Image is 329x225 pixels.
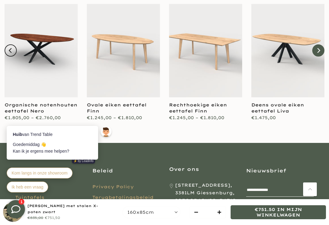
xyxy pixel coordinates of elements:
div: [PERSON_NAME] met stalen X-poten zwart [27,203,109,215]
a: Deens ovale eiken eettafel Liva [251,102,304,114]
span: 160x85cm [127,209,154,215]
h3: Nieuwsbrief [246,167,314,174]
span: Inschrijven [301,186,313,193]
span: [STREET_ADDRESS], 3381LM Giessenburg, [GEOGRAPHIC_DATA] [175,182,237,205]
button: Next [312,44,324,57]
div: €1.245,00 – €1.810,00 [169,114,242,122]
del: €835,00 [27,216,43,220]
h3: Over ons [169,166,237,172]
button: Previous [5,44,17,57]
button: €751.50 in mijn winkelwagen [231,205,326,219]
span: €751.50 in mijn winkelwagen [255,207,302,218]
button: Inschrijven [301,184,313,196]
a: Rechthoekige eiken eettafel Finn [169,102,227,114]
h3: Beleid [92,167,160,174]
iframe: toggle-frame [1,194,31,224]
ins: €751,50 [45,216,60,220]
div: €1.475,00 [251,114,324,122]
div: €1.245,00 – €1.810,00 [87,114,160,122]
a: Terugbetalingsbeleid [92,195,154,200]
iframe: bot-iframe [1,97,119,200]
button: 160x85cm [122,206,180,218]
a: Terug naar boven [303,182,317,196]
